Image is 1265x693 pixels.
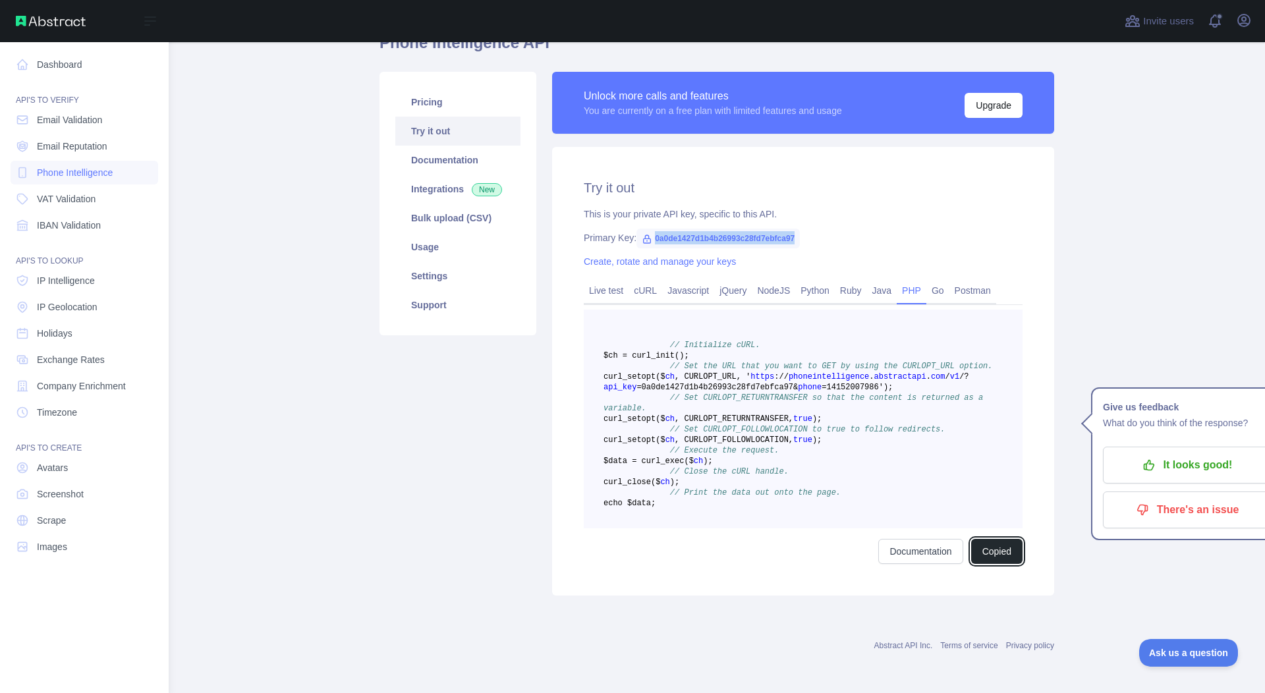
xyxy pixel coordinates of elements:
[623,435,665,445] span: _setopt($
[793,414,812,424] span: true
[675,372,750,381] span: , CURLOPT_URL, '
[395,204,520,233] a: Bulk upload (CSV)
[694,457,703,466] span: ch
[1139,639,1239,667] iframe: Toggle Customer Support
[965,93,1023,118] button: Upgrade
[629,280,662,301] a: cURL
[11,456,158,480] a: Avatars
[11,240,158,266] div: API'S TO LOOKUP
[604,478,623,487] span: curl
[11,321,158,345] a: Holidays
[945,372,950,381] span: /
[11,427,158,453] div: API'S TO CREATE
[395,88,520,117] a: Pricing
[37,353,105,366] span: Exchange Rates
[869,372,874,381] span: .
[878,539,963,564] a: Documentation
[623,478,661,487] span: _close($
[940,641,998,650] a: Terms of service
[784,372,789,381] span: /
[37,166,113,179] span: Phone Intelligence
[703,457,708,466] span: )
[604,372,623,381] span: curl
[37,379,126,393] span: Company Enrichment
[11,401,158,424] a: Timezone
[37,461,68,474] span: Avatars
[660,457,693,466] span: _exec($
[812,435,817,445] span: )
[636,229,800,248] span: 0a0de1427d1b4b26993c28fd7ebfca97
[665,372,675,381] span: ch
[964,372,969,381] span: ?
[675,435,793,445] span: , CURLOPT_FOLLOWLOCATION,
[665,435,675,445] span: ch
[11,187,158,211] a: VAT Validation
[11,269,158,292] a: IP Intelligence
[11,348,158,372] a: Exchange Rates
[931,372,945,381] span: com
[584,208,1023,221] div: This is your private API key, specific to this API.
[670,362,993,371] span: // Set the URL that you want to GET by using the CURLOPT_URL option.
[926,280,949,301] a: Go
[604,457,660,466] span: $data = curl
[670,478,675,487] span: )
[822,383,888,392] span: =14152007986')
[1143,14,1194,29] span: Invite users
[395,175,520,204] a: Integrations New
[779,372,783,381] span: /
[670,488,841,497] span: // Print the data out onto the page.
[774,372,779,381] span: :
[793,435,812,445] span: true
[11,509,158,532] a: Scrape
[752,280,795,301] a: NodeJS
[584,88,842,104] div: Unlock more calls and features
[11,482,158,506] a: Screenshot
[789,372,869,381] span: phoneintelligence
[817,435,822,445] span: ;
[604,351,651,360] span: $ch = curl
[37,192,96,206] span: VAT Validation
[867,280,897,301] a: Java
[395,291,520,319] a: Support
[670,425,945,434] span: // Set CURLOPT_FOLLOWLOCATION to true to follow redirects.
[395,146,520,175] a: Documentation
[395,262,520,291] a: Settings
[684,351,689,360] span: ;
[675,478,679,487] span: ;
[623,414,665,424] span: _setopt($
[949,280,996,301] a: Postman
[926,372,931,381] span: .
[37,327,72,340] span: Holidays
[37,219,101,232] span: IBAN Validation
[670,446,779,455] span: // Execute the request.
[1122,11,1196,32] button: Invite users
[37,300,98,314] span: IP Geolocation
[651,351,684,360] span: _init()
[37,406,77,419] span: Timezone
[798,383,822,392] span: phone
[37,514,66,527] span: Scrape
[623,372,665,381] span: _setopt($
[812,414,817,424] span: )
[795,280,835,301] a: Python
[604,393,988,413] span: // Set CURLOPT_RETURNTRANSFER so that the content is returned as a variable.
[874,372,926,381] span: abstractapi
[584,104,842,117] div: You are currently on a free plan with limited features and usage
[395,233,520,262] a: Usage
[11,295,158,319] a: IP Geolocation
[874,641,933,650] a: Abstract API Inc.
[11,134,158,158] a: Email Reputation
[395,117,520,146] a: Try it out
[16,16,86,26] img: Abstract API
[11,535,158,559] a: Images
[660,478,669,487] span: ch
[37,540,67,553] span: Images
[714,280,752,301] a: jQuery
[897,280,926,301] a: PHP
[708,457,712,466] span: ;
[750,372,774,381] span: https
[665,414,675,424] span: ch
[37,274,95,287] span: IP Intelligence
[604,383,636,392] span: api_key
[670,341,760,350] span: // Initialize cURL.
